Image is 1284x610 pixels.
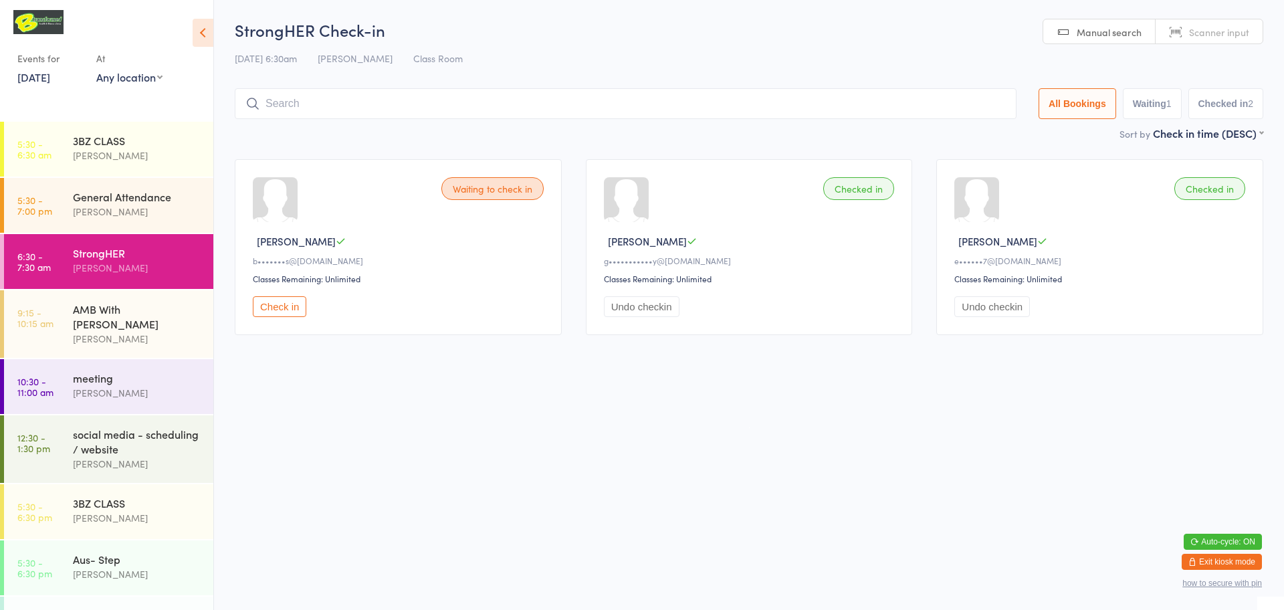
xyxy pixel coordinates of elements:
a: 5:30 -7:00 pmGeneral Attendance[PERSON_NAME] [4,178,213,233]
div: Checked in [1174,177,1245,200]
a: [DATE] [17,70,50,84]
div: e••••••7@[DOMAIN_NAME] [954,255,1249,266]
div: 3BZ CLASS [73,133,202,148]
a: 5:30 -6:30 am3BZ CLASS[PERSON_NAME] [4,122,213,177]
div: [PERSON_NAME] [73,148,202,163]
div: Classes Remaining: Unlimited [604,273,899,284]
h2: StrongHER Check-in [235,19,1263,41]
div: [PERSON_NAME] [73,567,202,582]
div: g•••••••••••y@[DOMAIN_NAME] [604,255,899,266]
div: [PERSON_NAME] [73,260,202,276]
div: meeting [73,371,202,385]
button: Undo checkin [604,296,679,317]
button: how to secure with pin [1182,579,1262,588]
label: Sort by [1119,127,1150,140]
div: Any location [96,70,163,84]
time: 5:30 - 6:30 am [17,138,51,160]
time: 6:30 - 7:30 am [17,251,51,272]
div: [PERSON_NAME] [73,385,202,401]
a: 9:15 -10:15 amAMB With [PERSON_NAME][PERSON_NAME] [4,290,213,358]
button: Waiting1 [1123,88,1182,119]
div: Checked in [823,177,894,200]
time: 5:30 - 7:00 pm [17,195,52,216]
time: 10:30 - 11:00 am [17,376,53,397]
button: Exit kiosk mode [1182,554,1262,570]
time: 5:30 - 6:30 pm [17,501,52,522]
div: b•••••••s@[DOMAIN_NAME] [253,255,548,266]
button: All Bookings [1039,88,1116,119]
span: [PERSON_NAME] [958,234,1037,248]
div: 1 [1166,98,1172,109]
div: At [96,47,163,70]
img: B Transformed Gym [13,10,64,34]
div: Aus- Step [73,552,202,567]
button: Undo checkin [954,296,1030,317]
a: 12:30 -1:30 pmsocial media - scheduling / website[PERSON_NAME] [4,415,213,483]
button: Checked in2 [1188,88,1264,119]
div: social media - scheduling / website [73,427,202,456]
div: Check in time (DESC) [1153,126,1263,140]
button: Auto-cycle: ON [1184,534,1262,550]
div: [PERSON_NAME] [73,204,202,219]
div: 2 [1248,98,1253,109]
span: Manual search [1077,25,1142,39]
a: 10:30 -11:00 ammeeting[PERSON_NAME] [4,359,213,414]
div: Events for [17,47,83,70]
div: StrongHER [73,245,202,260]
span: [DATE] 6:30am [235,52,297,65]
div: 3BZ CLASS [73,496,202,510]
span: [PERSON_NAME] [318,52,393,65]
time: 5:30 - 6:30 pm [17,557,52,579]
span: [PERSON_NAME] [257,234,336,248]
a: 5:30 -6:30 pmAus- Step[PERSON_NAME] [4,540,213,595]
time: 9:15 - 10:15 am [17,307,53,328]
a: 6:30 -7:30 amStrongHER[PERSON_NAME] [4,234,213,289]
time: 12:30 - 1:30 pm [17,432,50,453]
div: AMB With [PERSON_NAME] [73,302,202,331]
span: Scanner input [1189,25,1249,39]
input: Search [235,88,1016,119]
div: [PERSON_NAME] [73,456,202,472]
div: [PERSON_NAME] [73,510,202,526]
button: Check in [253,296,306,317]
span: Class Room [413,52,463,65]
div: Classes Remaining: Unlimited [253,273,548,284]
div: Classes Remaining: Unlimited [954,273,1249,284]
a: 5:30 -6:30 pm3BZ CLASS[PERSON_NAME] [4,484,213,539]
div: [PERSON_NAME] [73,331,202,346]
span: [PERSON_NAME] [608,234,687,248]
div: General Attendance [73,189,202,204]
div: Waiting to check in [441,177,544,200]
